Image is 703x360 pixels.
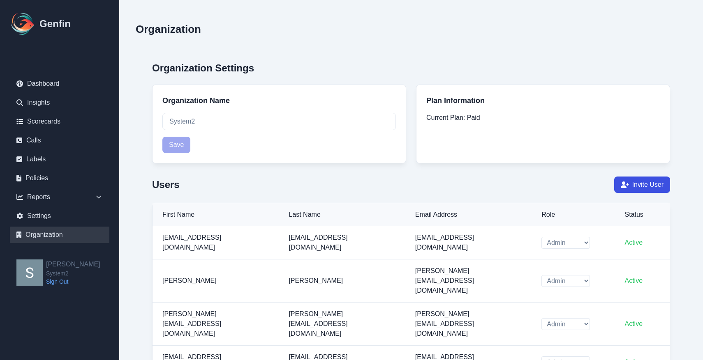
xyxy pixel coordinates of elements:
a: Settings [10,208,109,224]
button: Save [162,137,190,153]
a: Organization [10,227,109,243]
span: [PERSON_NAME][EMAIL_ADDRESS][DOMAIN_NAME] [415,267,474,294]
h2: Organization [136,23,201,35]
span: [PERSON_NAME] [289,277,343,284]
a: Insights [10,94,109,111]
a: Labels [10,151,109,167]
span: Current Plan: [426,114,465,121]
span: Active [624,277,643,284]
span: [PERSON_NAME][EMAIL_ADDRESS][DOMAIN_NAME] [289,310,347,337]
h3: Plan Information [426,95,660,106]
th: First Name [153,203,279,226]
span: [EMAIL_ADDRESS][DOMAIN_NAME] [162,234,221,251]
h1: Genfin [39,17,71,30]
th: Email Address [405,203,532,226]
th: Role [532,203,615,226]
h2: [PERSON_NAME] [46,259,100,269]
span: [PERSON_NAME][EMAIL_ADDRESS][DOMAIN_NAME] [415,310,474,337]
span: Active [624,320,643,327]
a: Sign Out [46,277,100,286]
div: Reports [10,189,109,205]
h3: Organization Name [162,95,396,106]
th: Last Name [279,203,405,226]
a: Calls [10,132,109,149]
a: Scorecards [10,113,109,130]
a: Policies [10,170,109,186]
span: Active [624,239,643,246]
h2: Organization Settings [152,62,670,75]
img: Savannah Sherard [16,259,43,286]
span: [PERSON_NAME] [162,277,217,284]
h2: Users [152,178,180,191]
span: [EMAIL_ADDRESS][DOMAIN_NAME] [415,234,474,251]
a: Dashboard [10,76,109,92]
th: Status [615,203,670,226]
img: Logo [10,11,36,37]
p: Paid [426,113,660,123]
span: System2 [46,269,100,277]
button: Invite User [614,177,670,193]
span: [EMAIL_ADDRESS][DOMAIN_NAME] [289,234,347,251]
input: Enter your organization name [162,113,396,130]
span: [PERSON_NAME][EMAIL_ADDRESS][DOMAIN_NAME] [162,310,221,337]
